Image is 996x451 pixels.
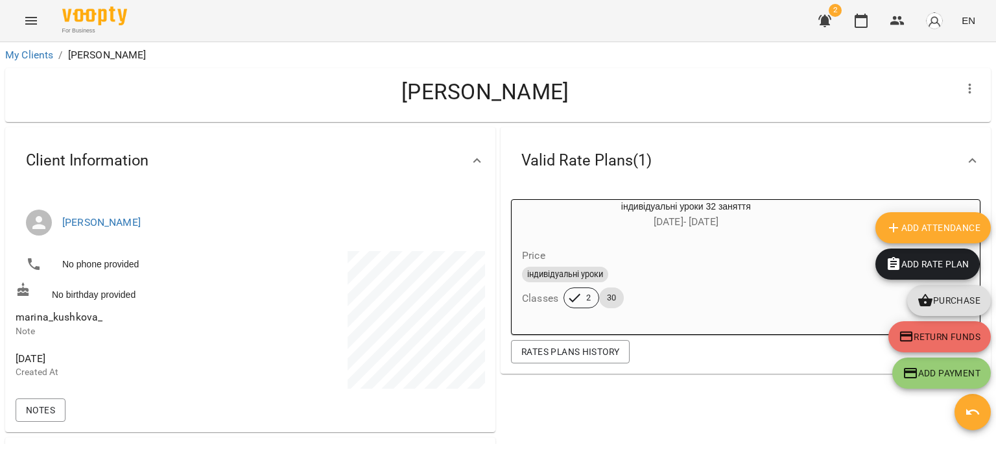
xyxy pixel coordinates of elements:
[5,127,495,194] div: Client Information
[875,249,980,280] button: Add Rate plan
[512,200,860,324] button: індивідуальні уроки 32 заняття[DATE]- [DATE]Priceіндивідуальні урокиClasses230
[925,12,943,30] img: avatar_s.png
[68,47,147,63] p: [PERSON_NAME]
[16,5,47,36] button: Menu
[907,285,991,316] button: Purchase
[16,366,248,379] p: Created At
[522,269,608,280] span: індивідуальні уроки
[16,398,65,422] button: Notes
[16,351,248,367] span: [DATE]
[16,251,248,277] li: No phone provided
[886,220,980,236] span: Add Attendance
[512,200,860,231] div: індивідуальні уроки 32 заняття
[26,151,148,171] span: Client Information
[62,216,141,228] a: [PERSON_NAME]
[522,247,545,265] h6: Price
[599,292,624,304] span: 30
[13,280,250,304] div: No birthday provided
[62,27,127,35] span: For Business
[899,329,980,345] span: Return funds
[888,321,991,352] button: Return funds
[962,14,975,27] span: EN
[58,47,62,63] li: /
[892,358,991,389] button: Add Payment
[501,127,991,194] div: Valid Rate Plans(1)
[654,215,718,228] span: [DATE] - [DATE]
[521,344,619,360] span: Rates Plans History
[26,402,55,418] span: Notes
[956,8,980,32] button: EN
[16,311,102,323] span: marina_kushkova_
[875,212,991,243] button: Add Attendance
[578,292,599,304] span: 2
[5,49,53,61] a: My Clients
[62,6,127,25] img: Voopty Logo
[5,47,991,63] nav: breadcrumb
[886,256,969,272] span: Add Rate plan
[16,325,248,338] p: Note
[918,293,980,308] span: Purchase
[511,340,630,363] button: Rates Plans History
[829,4,842,17] span: 2
[16,79,954,105] h4: [PERSON_NAME]
[903,365,980,381] span: Add Payment
[522,289,558,308] h6: Classes
[521,151,652,171] span: Valid Rate Plans ( 1 )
